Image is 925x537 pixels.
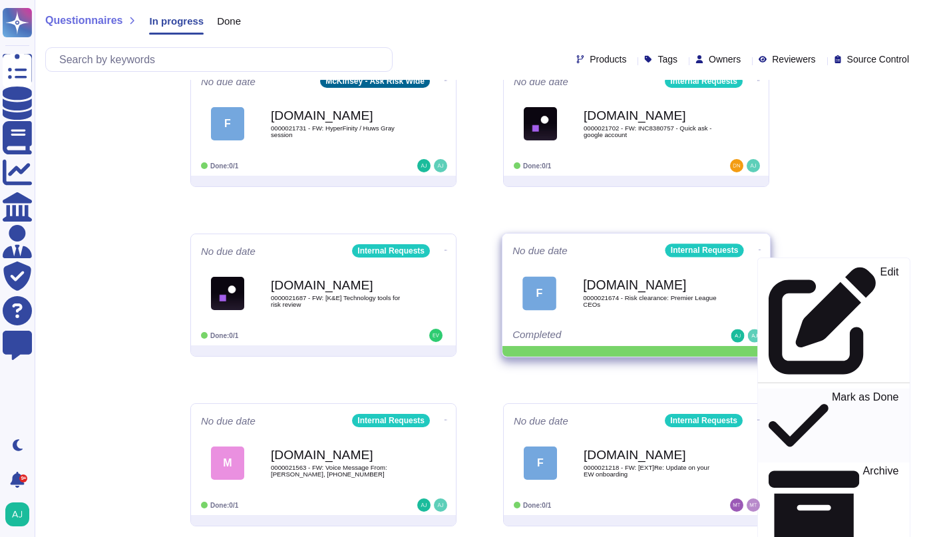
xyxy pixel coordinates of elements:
span: No due date [514,77,568,87]
span: Done: 0/1 [210,502,238,509]
span: Owners [709,55,741,64]
span: No due date [201,77,256,87]
a: Edit [758,264,910,377]
img: user [731,329,744,343]
span: 0000021218 - FW: [EXT]Re: Update on your EW onboarding [584,464,717,477]
span: 0000021687 - FW: [K&E] Technology tools for risk review [271,295,404,307]
div: Internal Requests [352,244,430,258]
b: [DOMAIN_NAME] [271,109,404,122]
span: Done [217,16,241,26]
b: [DOMAIN_NAME] [584,109,717,122]
span: 0000021702 - FW: INC8380757 - Quick ask - google account [584,125,717,138]
img: Logo [211,277,244,310]
span: Done: 0/1 [210,332,238,339]
img: user [730,159,743,172]
img: user [730,498,743,512]
span: Source Control [847,55,909,64]
span: No due date [514,416,568,426]
div: Completed [512,329,677,343]
span: 0000021563 - FW: Voice Message From: [PERSON_NAME], [PHONE_NUMBER] [271,464,404,477]
span: No due date [512,246,568,256]
img: user [747,159,760,172]
b: [DOMAIN_NAME] [584,448,717,461]
div: F [211,107,244,140]
div: Internal Requests [665,244,744,257]
p: Mark as Done [832,392,899,460]
span: No due date [201,246,256,256]
div: Internal Requests [352,414,430,427]
span: Questionnaires [45,15,122,26]
div: M [211,447,244,480]
button: user [3,500,39,529]
div: Internal Requests [665,414,743,427]
img: user [429,329,443,342]
span: Products [590,55,626,64]
p: Edit [880,267,899,375]
img: user [417,159,431,172]
span: Reviewers [772,55,815,64]
div: 9+ [19,474,27,482]
b: [DOMAIN_NAME] [583,279,717,291]
img: user [434,498,447,512]
span: Done: 0/1 [523,162,551,170]
span: Tags [657,55,677,64]
div: McKinsey - Ask Risk Wide [320,75,430,88]
img: user [747,498,760,512]
div: F [522,276,556,310]
img: Logo [524,107,557,140]
b: [DOMAIN_NAME] [271,448,404,461]
img: user [748,329,761,343]
img: user [434,159,447,172]
span: 0000021731 - FW: HyperFinity / Huws Gray session [271,125,404,138]
img: user [417,498,431,512]
span: Done: 0/1 [523,502,551,509]
span: 0000021674 - Risk clearance: Premier League CEOs [583,295,717,307]
span: No due date [201,416,256,426]
a: Mark as Done [758,389,910,462]
span: Done: 0/1 [210,162,238,170]
img: user [5,502,29,526]
div: F [524,447,557,480]
b: [DOMAIN_NAME] [271,279,404,291]
div: Internal Requests [665,75,743,88]
span: In progress [149,16,204,26]
input: Search by keywords [53,48,392,71]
